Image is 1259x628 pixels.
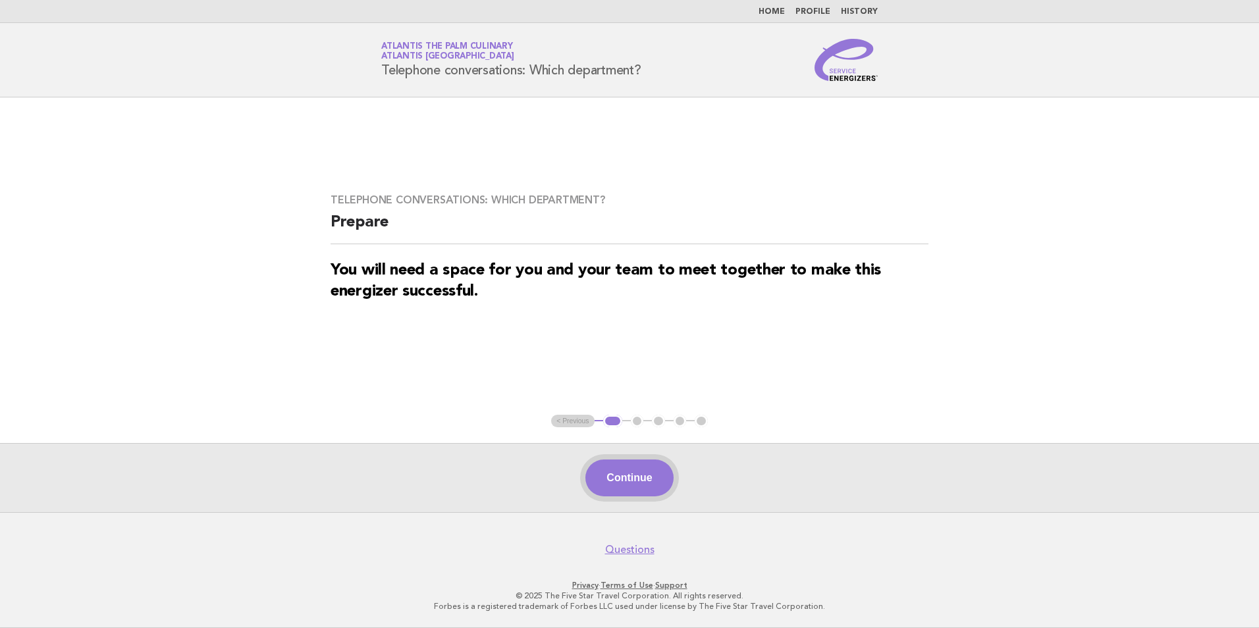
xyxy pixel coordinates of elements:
button: 1 [603,415,622,428]
a: Home [759,8,785,16]
a: Atlantis The Palm CulinaryAtlantis [GEOGRAPHIC_DATA] [381,42,514,61]
a: Questions [605,543,655,556]
p: Forbes is a registered trademark of Forbes LLC used under license by The Five Star Travel Corpora... [227,601,1032,612]
h2: Prepare [331,212,928,244]
a: Profile [795,8,830,16]
img: Service Energizers [815,39,878,81]
p: · · [227,580,1032,590]
span: Atlantis [GEOGRAPHIC_DATA] [381,53,514,61]
a: Terms of Use [601,581,653,590]
h1: Telephone conversations: Which department? [381,43,641,77]
button: Continue [585,459,673,496]
h3: Telephone conversations: Which department? [331,194,928,207]
a: Support [655,581,687,590]
strong: You will need a space for you and your team to meet together to make this energizer successful. [331,263,881,300]
p: © 2025 The Five Star Travel Corporation. All rights reserved. [227,590,1032,601]
a: History [841,8,878,16]
a: Privacy [572,581,599,590]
